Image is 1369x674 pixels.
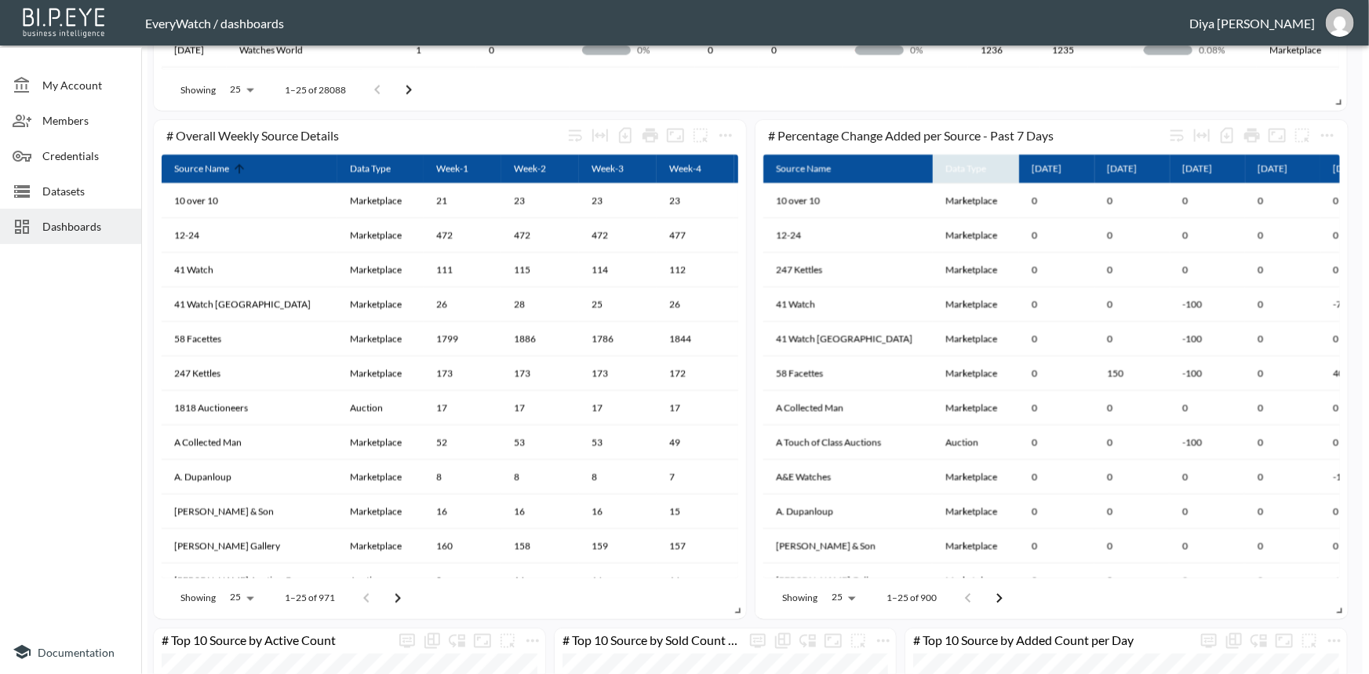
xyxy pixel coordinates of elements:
div: Week-2 [514,159,546,178]
th: 115 [501,253,579,287]
th: 17 [657,391,734,425]
th: 25 [579,287,657,322]
th: 1791 [734,322,812,356]
th: 160 [424,529,501,563]
th: 53 [501,425,579,460]
div: Toggle table layout between fixed and auto (default: auto) [588,123,613,148]
th: 0 [1170,391,1245,425]
span: Attach chart to a group [688,126,713,141]
span: Attach chart to a group [1290,126,1315,141]
th: 1 [403,33,476,67]
th: Marketplace [933,460,1019,494]
button: diya@everywatch.com [1315,4,1365,42]
th: Watches World [227,33,403,67]
a: Documentation [13,643,129,661]
th: 10 over 10 [763,184,933,218]
button: more [1315,123,1340,148]
th: 172 [657,356,734,391]
div: Source Name [174,159,229,178]
th: 0 [1094,184,1170,218]
th: A. Dupanloup [763,494,933,529]
th: 0 [759,33,843,67]
span: Source Name [174,159,249,178]
th: 478 [734,218,812,253]
th: 41 Watch [162,253,337,287]
th: 7 [734,460,812,494]
th: 0 [734,563,812,598]
th: A Touch of Class Auctions [763,425,933,460]
th: -100 [1170,322,1245,356]
th: 112 [657,253,734,287]
th: Watches Together [227,67,403,102]
button: more [1290,123,1315,148]
th: 15 [657,494,734,529]
th: A Collected Man [763,391,933,425]
th: 49 [657,425,734,460]
th: 16 [424,494,501,529]
th: Marketplace [933,184,1019,218]
div: 25 [222,588,260,608]
th: 8 [501,460,579,494]
div: # Top 10 Source by Active Count [154,633,395,648]
th: Auction [337,563,424,598]
th: 0 [476,67,570,102]
th: Marketplace [933,287,1019,322]
th: Marketplace [1257,67,1343,102]
th: 1799 [424,322,501,356]
button: Go to next page [984,583,1015,614]
button: more [745,628,770,654]
th: 0 [1019,425,1094,460]
th: Marketplace [933,322,1019,356]
th: 0 [1245,253,1320,287]
th: 8 [424,460,501,494]
div: 0/100 (0%) [582,43,683,56]
th: 15 [734,494,812,529]
th: A Collected Man [162,425,337,460]
th: 0 [1019,287,1094,322]
th: 173 [424,356,501,391]
div: # Percentage Change Added per Source - Past 7 Days [768,128,1164,143]
th: 23 [579,184,657,218]
div: Wrap text [563,123,588,148]
span: Display settings [395,628,420,654]
span: Display settings [1196,628,1222,654]
th: 1786 [579,322,657,356]
th: 41 Watch Geneva [763,322,933,356]
th: Marketplace [337,322,424,356]
th: Aaron Faber Gallery [763,563,933,598]
th: Marketplace [933,218,1019,253]
th: Marketplace [337,184,424,218]
th: 0 [695,67,759,102]
div: # Top 10 Source by Added Count per Day [905,633,1196,648]
button: more [846,628,871,654]
th: 0 [1019,529,1094,563]
th: 53 [579,425,657,460]
div: Toggle table layout between fixed and auto (default: auto) [1189,123,1214,148]
th: 0 [1094,529,1170,563]
th: Marketplace [933,563,1019,598]
th: 0 [1094,287,1170,322]
th: 0 [424,563,501,598]
th: 16 [657,563,734,598]
span: Week-2 [514,159,566,178]
span: Datasets [42,183,129,199]
th: 0 [1245,287,1320,322]
th: 158 [501,529,579,563]
th: 17 [424,391,501,425]
th: 0 [1094,460,1170,494]
span: Data Type [350,159,411,178]
th: 111 [424,253,501,287]
div: Week-1 [436,159,468,178]
th: 159 [579,529,657,563]
th: 0 [1170,184,1245,218]
div: Week-4 [669,159,701,178]
button: more [1196,628,1222,654]
div: Number of rows selected for download: 900 [1214,123,1240,148]
th: 10 over 10 [162,184,337,218]
th: Marketplace [933,391,1019,425]
th: 0 [1245,218,1320,253]
th: Marketplace [337,425,424,460]
th: 41 Watch Geneva [162,287,337,322]
th: 0 [1094,322,1170,356]
th: Marketplace [337,253,424,287]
